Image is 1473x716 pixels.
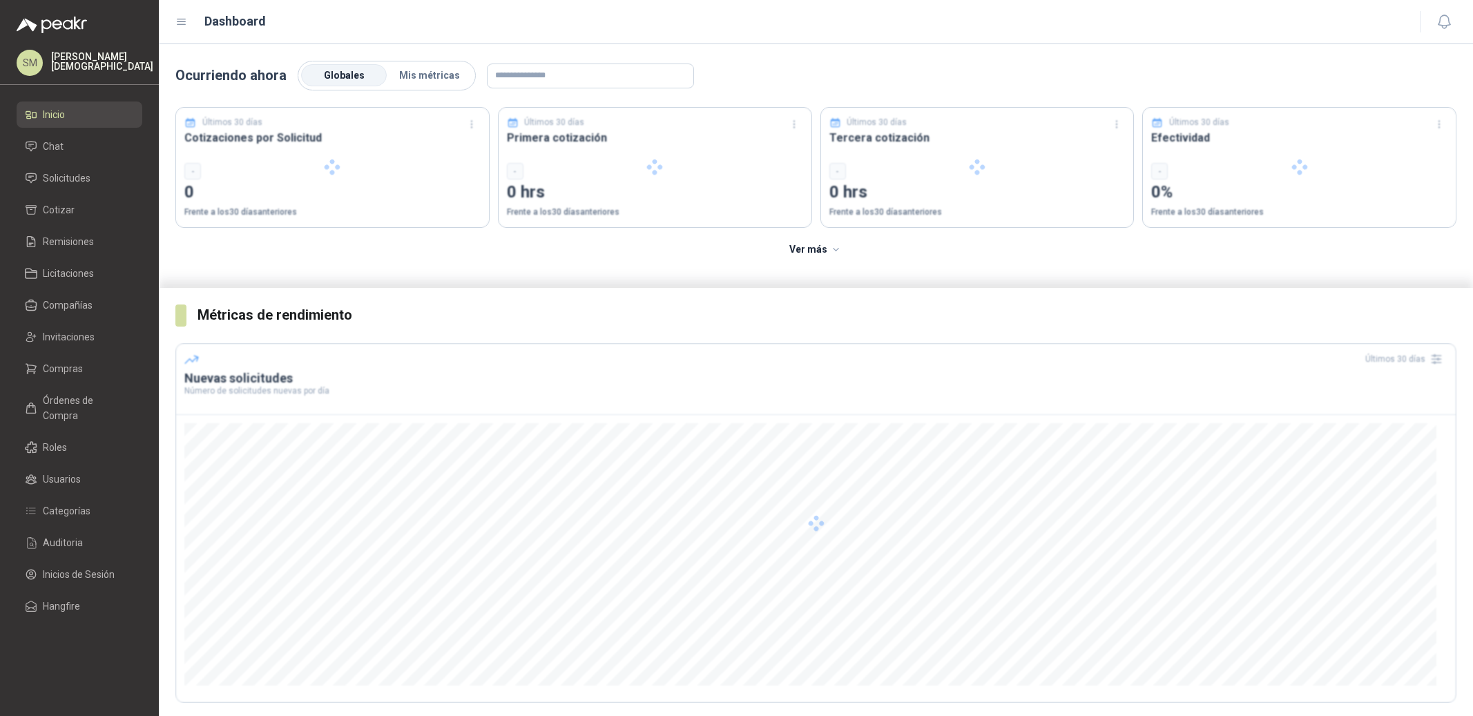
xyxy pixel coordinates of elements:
a: Órdenes de Compra [17,387,142,429]
span: Hangfire [43,599,80,614]
span: Órdenes de Compra [43,393,129,423]
span: Mis métricas [399,70,460,81]
a: Licitaciones [17,260,142,287]
a: Remisiones [17,229,142,255]
a: Compras [17,356,142,382]
span: Globales [324,70,365,81]
p: Ocurriendo ahora [175,65,287,86]
img: Logo peakr [17,17,87,33]
a: Inicios de Sesión [17,561,142,588]
h3: Métricas de rendimiento [198,304,1456,326]
a: Solicitudes [17,165,142,191]
span: Invitaciones [43,329,95,345]
a: Inicio [17,101,142,128]
span: Inicios de Sesión [43,567,115,582]
a: Auditoria [17,530,142,556]
a: Compañías [17,292,142,318]
h1: Dashboard [204,12,266,31]
span: Usuarios [43,472,81,487]
div: SM [17,50,43,76]
span: Inicio [43,107,65,122]
a: Usuarios [17,466,142,492]
span: Cotizar [43,202,75,217]
span: Compañías [43,298,93,313]
span: Remisiones [43,234,94,249]
a: Cotizar [17,197,142,223]
span: Compras [43,361,83,376]
span: Solicitudes [43,171,90,186]
a: Chat [17,133,142,159]
span: Categorías [43,503,90,519]
a: Invitaciones [17,324,142,350]
span: Licitaciones [43,266,94,281]
button: Ver más [782,236,850,264]
a: Roles [17,434,142,461]
p: [PERSON_NAME] [DEMOGRAPHIC_DATA] [51,52,153,71]
a: Categorías [17,498,142,524]
span: Roles [43,440,67,455]
span: Auditoria [43,535,83,550]
span: Chat [43,139,64,154]
a: Hangfire [17,593,142,619]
